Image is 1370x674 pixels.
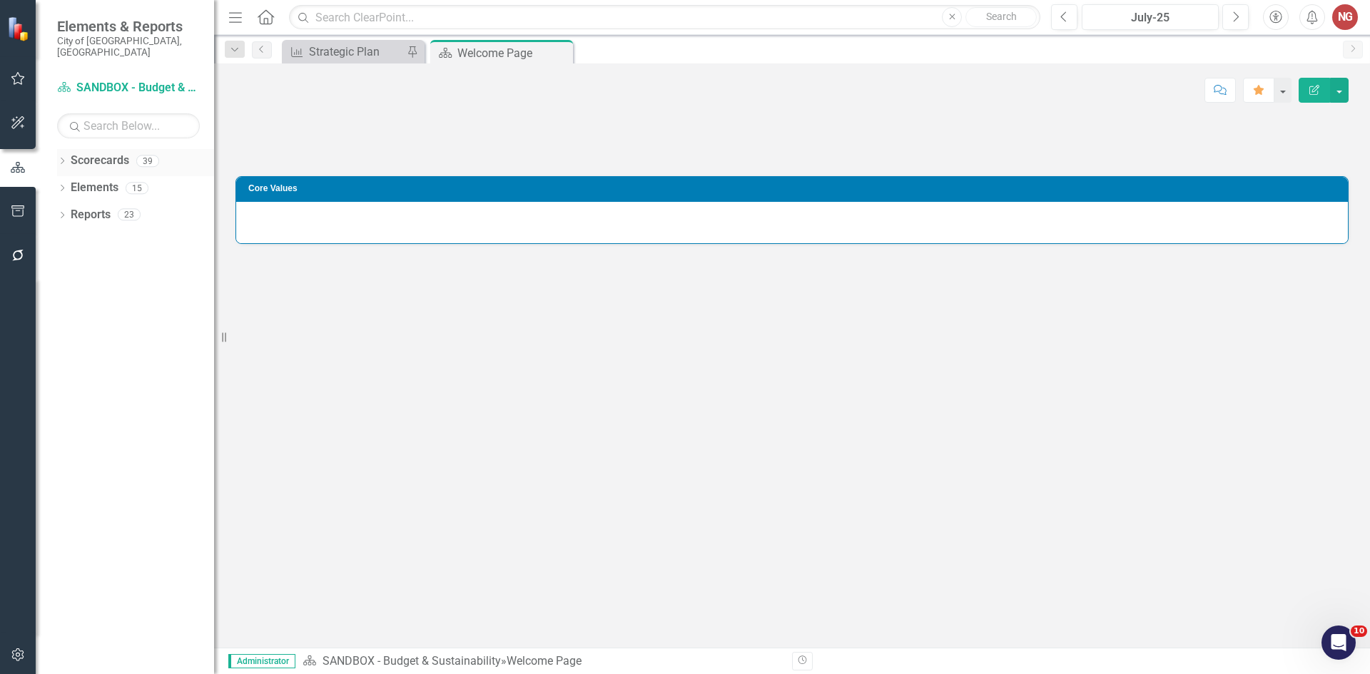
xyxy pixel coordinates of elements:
[507,654,582,668] div: Welcome Page
[1321,626,1356,660] iframe: Intercom live chat
[228,654,295,668] span: Administrator
[57,18,200,35] span: Elements & Reports
[289,5,1040,30] input: Search ClearPoint...
[136,155,159,167] div: 39
[118,209,141,221] div: 23
[71,153,129,169] a: Scorecards
[1087,9,1214,26] div: July-25
[1351,626,1367,637] span: 10
[457,44,569,62] div: Welcome Page
[986,11,1017,22] span: Search
[1082,4,1219,30] button: July-25
[285,43,403,61] a: Strategic Plan
[57,80,200,96] a: SANDBOX - Budget & Sustainability
[57,113,200,138] input: Search Below...
[71,207,111,223] a: Reports
[71,180,118,196] a: Elements
[126,182,148,194] div: 15
[57,35,200,58] small: City of [GEOGRAPHIC_DATA], [GEOGRAPHIC_DATA]
[303,653,781,670] div: »
[965,7,1037,27] button: Search
[248,184,1341,193] h3: Core Values
[6,16,32,41] img: ClearPoint Strategy
[1332,4,1358,30] button: NG
[309,43,403,61] div: Strategic Plan
[323,654,501,668] a: SANDBOX - Budget & Sustainability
